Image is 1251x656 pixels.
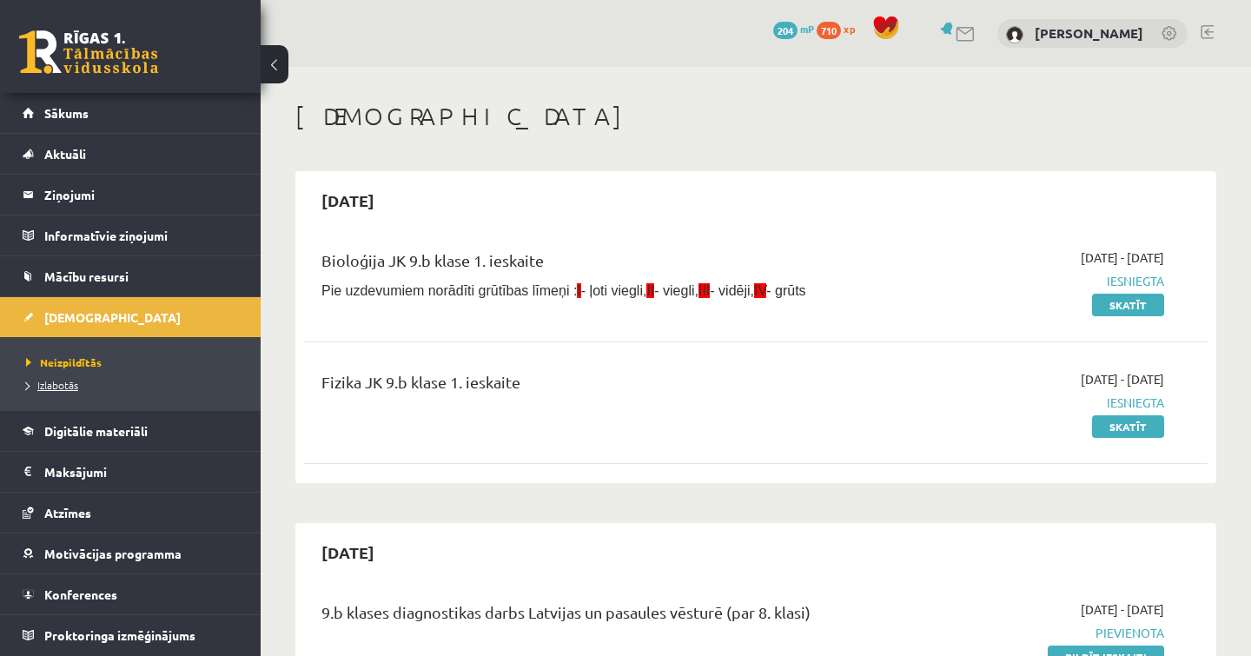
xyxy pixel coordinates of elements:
a: Maksājumi [23,452,239,492]
span: Motivācijas programma [44,546,182,561]
a: Proktoringa izmēģinājums [23,615,239,655]
a: Aktuāli [23,134,239,174]
a: Sākums [23,93,239,133]
h1: [DEMOGRAPHIC_DATA] [295,102,1216,131]
a: Informatīvie ziņojumi [23,215,239,255]
a: Mācību resursi [23,256,239,296]
div: Fizika JK 9.b klase 1. ieskaite [321,370,875,402]
h2: [DATE] [304,532,392,573]
legend: Informatīvie ziņojumi [44,215,239,255]
span: Izlabotās [26,378,78,392]
span: Aktuāli [44,146,86,162]
span: III [698,283,710,298]
a: Izlabotās [26,377,243,393]
span: [DATE] - [DATE] [1081,600,1164,619]
a: Motivācijas programma [23,533,239,573]
span: Pievienota [901,624,1164,642]
legend: Maksājumi [44,452,239,492]
a: [PERSON_NAME] [1035,24,1143,42]
a: Skatīt [1092,294,1164,316]
a: Atzīmes [23,493,239,533]
span: Neizpildītās [26,355,102,369]
span: Proktoringa izmēģinājums [44,627,195,643]
span: Iesniegta [901,272,1164,290]
span: mP [800,22,814,36]
a: 204 mP [773,22,814,36]
a: Ziņojumi [23,175,239,215]
a: Neizpildītās [26,355,243,370]
span: II [646,283,654,298]
span: xp [844,22,855,36]
span: 710 [817,22,841,39]
div: Bioloģija JK 9.b klase 1. ieskaite [321,248,875,281]
a: Rīgas 1. Tālmācības vidusskola [19,30,158,74]
span: 204 [773,22,798,39]
a: Konferences [23,574,239,614]
a: Digitālie materiāli [23,411,239,451]
span: I [577,283,580,298]
span: Mācību resursi [44,268,129,284]
span: [DEMOGRAPHIC_DATA] [44,309,181,325]
a: [DEMOGRAPHIC_DATA] [23,297,239,337]
div: 9.b klases diagnostikas darbs Latvijas un pasaules vēsturē (par 8. klasi) [321,600,875,633]
span: [DATE] - [DATE] [1081,248,1164,267]
span: [DATE] - [DATE] [1081,370,1164,388]
h2: [DATE] [304,180,392,221]
span: Digitālie materiāli [44,423,148,439]
a: Skatīt [1092,415,1164,438]
span: Pie uzdevumiem norādīti grūtības līmeņi : - ļoti viegli, - viegli, - vidēji, - grūts [321,283,806,298]
img: Gustavs Lapsa [1006,26,1023,43]
span: Sākums [44,105,89,121]
a: 710 xp [817,22,864,36]
span: IV [754,283,766,298]
span: Konferences [44,586,117,602]
span: Iesniegta [901,394,1164,412]
span: Atzīmes [44,505,91,520]
legend: Ziņojumi [44,175,239,215]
